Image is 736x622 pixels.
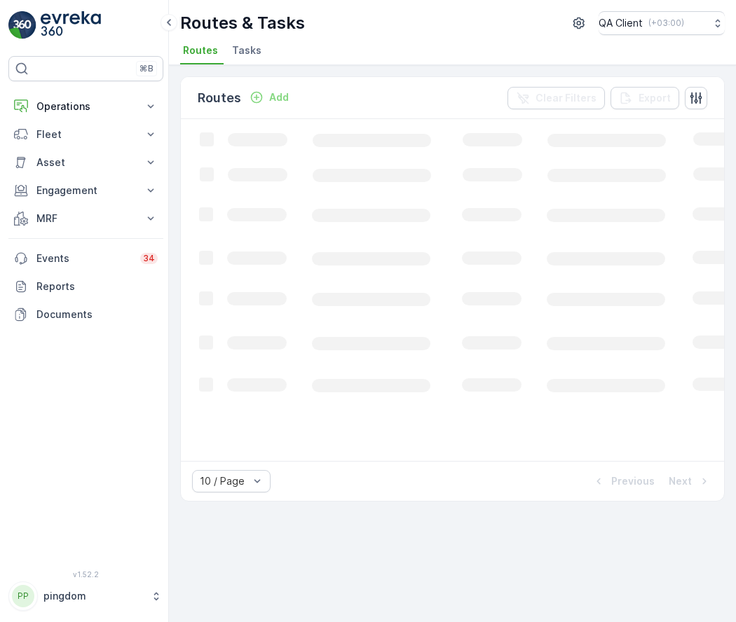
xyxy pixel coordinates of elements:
p: MRF [36,212,135,226]
p: Fleet [36,127,135,141]
span: Tasks [232,43,261,57]
p: Previous [611,474,655,488]
button: Operations [8,92,163,120]
p: Routes & Tasks [180,12,305,34]
img: logo_light-DOdMpM7g.png [41,11,101,39]
p: Operations [36,99,135,113]
span: Routes [183,43,218,57]
a: Documents [8,300,163,329]
button: MRF [8,205,163,233]
button: Add [244,89,294,106]
p: Engagement [36,184,135,198]
p: Add [269,90,289,104]
p: Next [669,474,692,488]
a: Reports [8,272,163,300]
p: 34 [143,253,155,264]
button: Fleet [8,120,163,148]
p: Events [36,251,132,265]
a: Events34 [8,244,163,272]
button: Asset [8,148,163,177]
button: Engagement [8,177,163,205]
p: ( +03:00 ) [648,18,684,29]
p: Export [639,91,671,105]
p: Asset [36,155,135,170]
span: v 1.52.2 [8,570,163,579]
button: Previous [590,473,656,490]
p: ⌘B [139,63,154,74]
button: Next [667,473,713,490]
p: Routes [198,88,241,108]
div: PP [12,585,34,607]
p: Reports [36,279,158,293]
button: Clear Filters [507,87,605,109]
p: Documents [36,307,158,322]
button: Export [611,87,679,109]
button: PPpingdom [8,581,163,611]
img: logo [8,11,36,39]
p: Clear Filters [536,91,597,105]
p: pingdom [43,589,144,603]
button: QA Client(+03:00) [599,11,725,35]
p: QA Client [599,16,643,30]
